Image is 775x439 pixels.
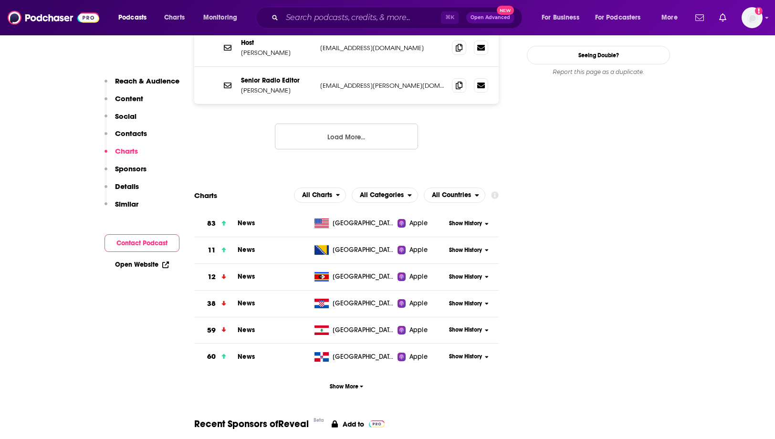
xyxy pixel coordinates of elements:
p: Reach & Audience [115,76,179,85]
span: Logged in as kmcguirk [742,7,763,28]
a: News [238,272,255,281]
a: News [238,299,255,307]
button: Reach & Audience [105,76,179,94]
a: Seeing Double? [527,46,670,64]
span: All Charts [302,192,332,199]
span: Open Advanced [471,15,510,20]
p: Details [115,182,139,191]
button: Content [105,94,143,112]
span: Apple [409,219,428,228]
button: Social [105,112,136,129]
button: Show profile menu [742,7,763,28]
span: Croatia [333,299,395,308]
span: New [497,6,514,15]
span: Lebanon [333,325,395,335]
a: Apple [398,325,446,335]
button: Show History [446,300,492,308]
button: open menu [655,10,690,25]
button: Show History [446,273,492,281]
h3: 12 [208,272,216,282]
a: News [238,353,255,361]
span: Charts [164,11,185,24]
button: Load More... [275,124,418,149]
span: United States [333,219,395,228]
h2: Platforms [294,188,346,203]
span: Show History [449,353,482,361]
button: Charts [105,146,138,164]
a: Show notifications dropdown [691,10,708,26]
button: Open AdvancedNew [466,12,514,23]
button: open menu [535,10,591,25]
svg: Add a profile image [755,7,763,15]
button: open menu [294,188,346,203]
a: [GEOGRAPHIC_DATA] [311,352,398,362]
a: Apple [398,272,446,282]
a: News [238,246,255,254]
span: Show History [449,219,482,228]
p: Content [115,94,143,103]
span: For Business [542,11,579,24]
input: Search podcasts, credits, & more... [282,10,441,25]
div: Search podcasts, credits, & more... [265,7,532,29]
p: [EMAIL_ADDRESS][DOMAIN_NAME] [320,44,444,52]
img: User Profile [742,7,763,28]
p: [PERSON_NAME] [241,49,313,57]
a: 60 [194,344,238,370]
a: Open Website [115,261,169,269]
a: News [238,219,255,227]
a: 83 [194,210,238,237]
a: [GEOGRAPHIC_DATA] [311,272,398,282]
span: Show History [449,300,482,308]
p: Contacts [115,129,147,138]
a: Add to [332,418,385,430]
span: More [661,11,678,24]
div: Beta [314,417,324,423]
span: All Countries [432,192,471,199]
button: open menu [424,188,485,203]
p: [EMAIL_ADDRESS][PERSON_NAME][DOMAIN_NAME] [320,82,444,90]
button: Similar [105,199,138,217]
span: ⌘ K [441,11,459,24]
p: Add to [343,420,364,429]
h2: Countries [424,188,485,203]
span: Show More [330,383,364,390]
span: Show History [449,246,482,254]
span: Show History [449,273,482,281]
button: Contact Podcast [105,234,179,252]
button: Show More [194,377,499,395]
a: 12 [194,264,238,290]
span: Podcasts [118,11,147,24]
img: Pro Logo [369,420,385,428]
button: Details [105,182,139,199]
span: Apple [409,352,428,362]
span: Apple [409,299,428,308]
div: Report this page as a duplicate. [527,68,670,76]
span: For Podcasters [595,11,641,24]
a: Charts [158,10,190,25]
span: Apple [409,272,428,282]
span: Monitoring [203,11,237,24]
a: Apple [398,245,446,255]
button: Contacts [105,129,147,146]
p: Social [115,112,136,121]
a: [GEOGRAPHIC_DATA] [311,299,398,308]
button: Show History [446,219,492,228]
h3: 59 [207,325,216,336]
p: [PERSON_NAME] [241,86,313,94]
button: Show History [446,326,492,334]
p: Senior Radio Editor [241,76,313,84]
h3: 11 [208,245,216,256]
button: open menu [197,10,250,25]
a: Podchaser - Follow, Share and Rate Podcasts [8,9,99,27]
span: Recent Sponsors of Reveal [194,418,309,430]
h3: 60 [207,351,216,362]
a: 38 [194,291,238,317]
p: Host [241,39,313,47]
button: open menu [352,188,418,203]
span: Apple [409,245,428,255]
span: Bosnia and Herzegovina [333,245,395,255]
a: 11 [194,237,238,263]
